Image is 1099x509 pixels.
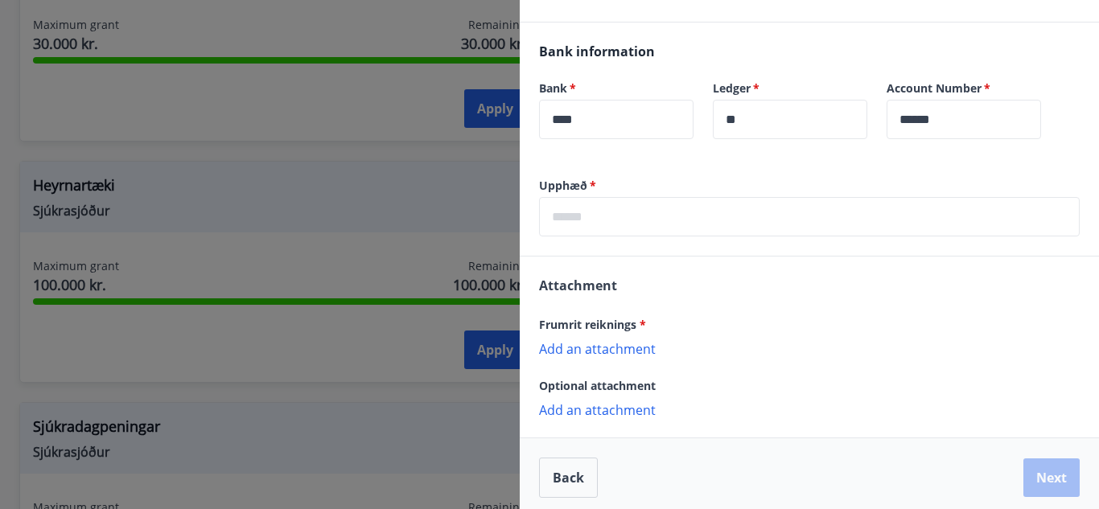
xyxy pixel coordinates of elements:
label: Bank [539,80,694,96]
span: Attachment [539,277,617,294]
p: Add an attachment [539,340,1080,356]
span: Frumrit reiknings [539,317,646,332]
span: Bank information [539,43,655,60]
label: Upphæð [539,178,1080,194]
label: Account Number [887,80,1041,96]
div: Upphæð [539,197,1080,236]
span: Optional attachment [539,378,656,393]
button: Back [539,458,598,498]
p: Add an attachment [539,401,1080,417]
label: Ledger [713,80,867,96]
